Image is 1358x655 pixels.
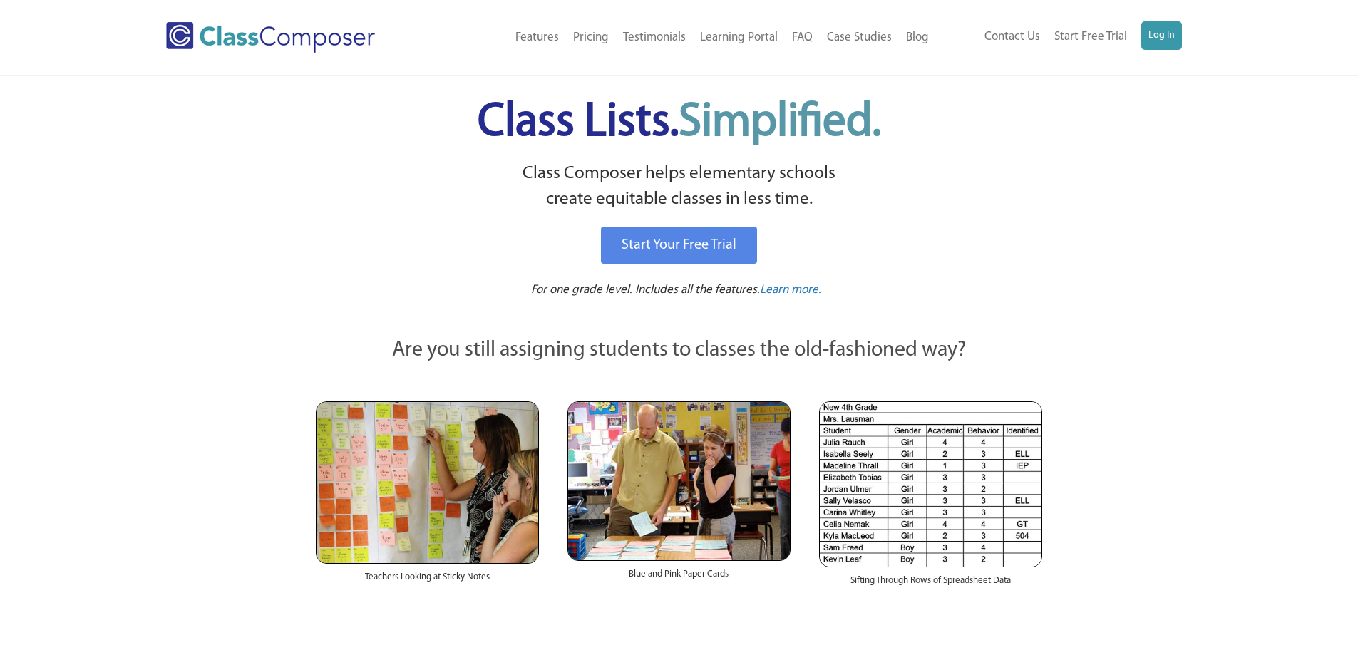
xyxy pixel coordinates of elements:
a: Pricing [566,22,616,53]
a: Features [508,22,566,53]
img: Teachers Looking at Sticky Notes [316,401,539,564]
img: Class Composer [166,22,375,53]
a: Testimonials [616,22,693,53]
img: Blue and Pink Paper Cards [567,401,791,560]
a: Contact Us [977,21,1047,53]
span: Learn more. [760,284,821,296]
a: Log In [1141,21,1182,50]
div: Teachers Looking at Sticky Notes [316,564,539,598]
a: Case Studies [820,22,899,53]
span: Start Your Free Trial [622,238,736,252]
img: Spreadsheets [819,401,1042,567]
nav: Header Menu [936,21,1182,53]
p: Are you still assigning students to classes the old-fashioned way? [316,335,1043,366]
span: For one grade level. Includes all the features. [531,284,760,296]
span: Class Lists. [478,100,881,146]
a: Start Free Trial [1047,21,1134,53]
a: Blog [899,22,936,53]
a: Learn more. [760,282,821,299]
a: Learning Portal [693,22,785,53]
p: Class Composer helps elementary schools create equitable classes in less time. [314,161,1045,213]
span: Simplified. [679,100,881,146]
a: Start Your Free Trial [601,227,757,264]
div: Sifting Through Rows of Spreadsheet Data [819,567,1042,602]
a: FAQ [785,22,820,53]
div: Blue and Pink Paper Cards [567,561,791,595]
nav: Header Menu [433,22,936,53]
